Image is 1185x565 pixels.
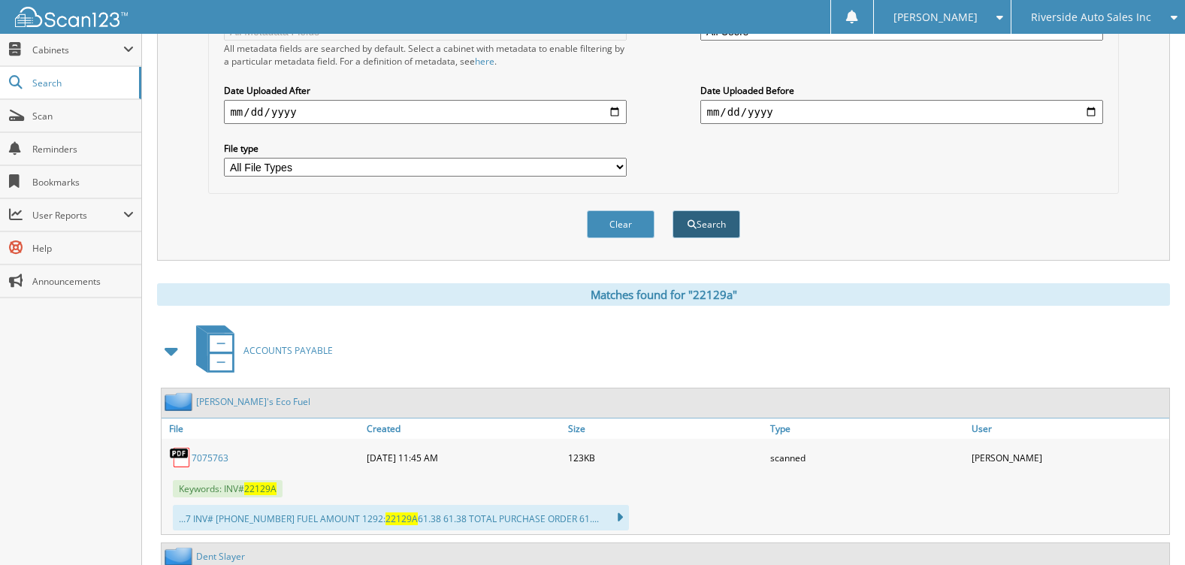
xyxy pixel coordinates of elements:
[893,13,978,22] span: [PERSON_NAME]
[673,210,740,238] button: Search
[15,7,128,27] img: scan123-logo-white.svg
[243,344,333,357] span: ACCOUNTS PAYABLE
[766,418,968,439] a: Type
[32,209,123,222] span: User Reports
[475,55,494,68] a: here
[162,418,363,439] a: File
[1031,13,1151,22] span: Riverside Auto Sales Inc
[32,44,123,56] span: Cabinets
[173,505,629,530] div: ...7 INV# [PHONE_NUMBER] FUEL AMOUNT 1292: 61.38 61.38 TOTAL PURCHASE ORDER 61....
[224,42,626,68] div: All metadata fields are searched by default. Select a cabinet with metadata to enable filtering b...
[192,452,228,464] a: 7075763
[32,242,134,255] span: Help
[224,84,626,97] label: Date Uploaded After
[385,512,418,525] span: 22129A
[564,443,766,473] div: 123KB
[32,275,134,288] span: Announcements
[1110,493,1185,565] iframe: Chat Widget
[224,100,626,124] input: start
[968,418,1169,439] a: User
[700,100,1102,124] input: end
[968,443,1169,473] div: [PERSON_NAME]
[766,443,968,473] div: scanned
[587,210,654,238] button: Clear
[564,418,766,439] a: Size
[244,482,277,495] span: 22129A
[224,142,626,155] label: File type
[157,283,1170,306] div: Matches found for "22129a"
[363,418,564,439] a: Created
[363,443,564,473] div: [DATE] 11:45 AM
[196,550,245,563] a: Dent Slayer
[32,110,134,122] span: Scan
[187,321,333,380] a: ACCOUNTS PAYABLE
[700,84,1102,97] label: Date Uploaded Before
[169,446,192,469] img: PDF.png
[32,77,131,89] span: Search
[196,395,310,408] a: [PERSON_NAME]'s Eco Fuel
[173,480,283,497] span: Keywords: INV#
[32,143,134,156] span: Reminders
[165,392,196,411] img: folder2.png
[32,176,134,189] span: Bookmarks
